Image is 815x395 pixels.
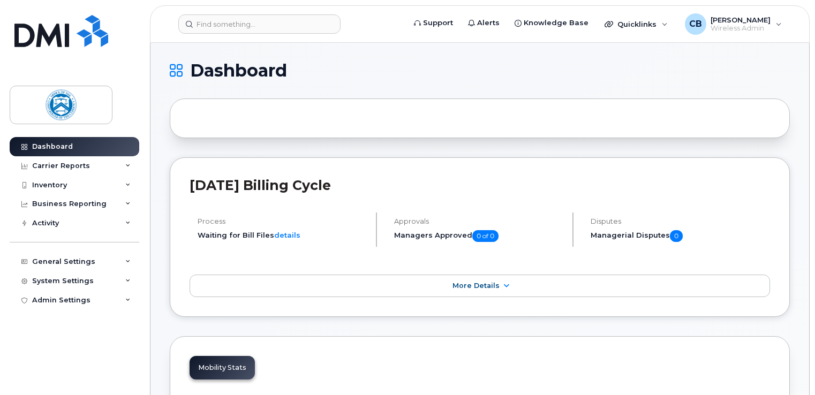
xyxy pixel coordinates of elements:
span: 0 [670,230,683,242]
span: More Details [452,282,500,290]
iframe: Messenger Launcher [768,348,807,387]
h5: Managerial Disputes [591,230,770,242]
span: 0 of 0 [472,230,499,242]
h4: Disputes [591,217,770,225]
h2: [DATE] Billing Cycle [190,177,770,193]
a: details [274,231,300,239]
span: Dashboard [190,63,287,79]
h4: Process [198,217,367,225]
h4: Approvals [394,217,563,225]
li: Waiting for Bill Files [198,230,367,240]
h5: Managers Approved [394,230,563,242]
